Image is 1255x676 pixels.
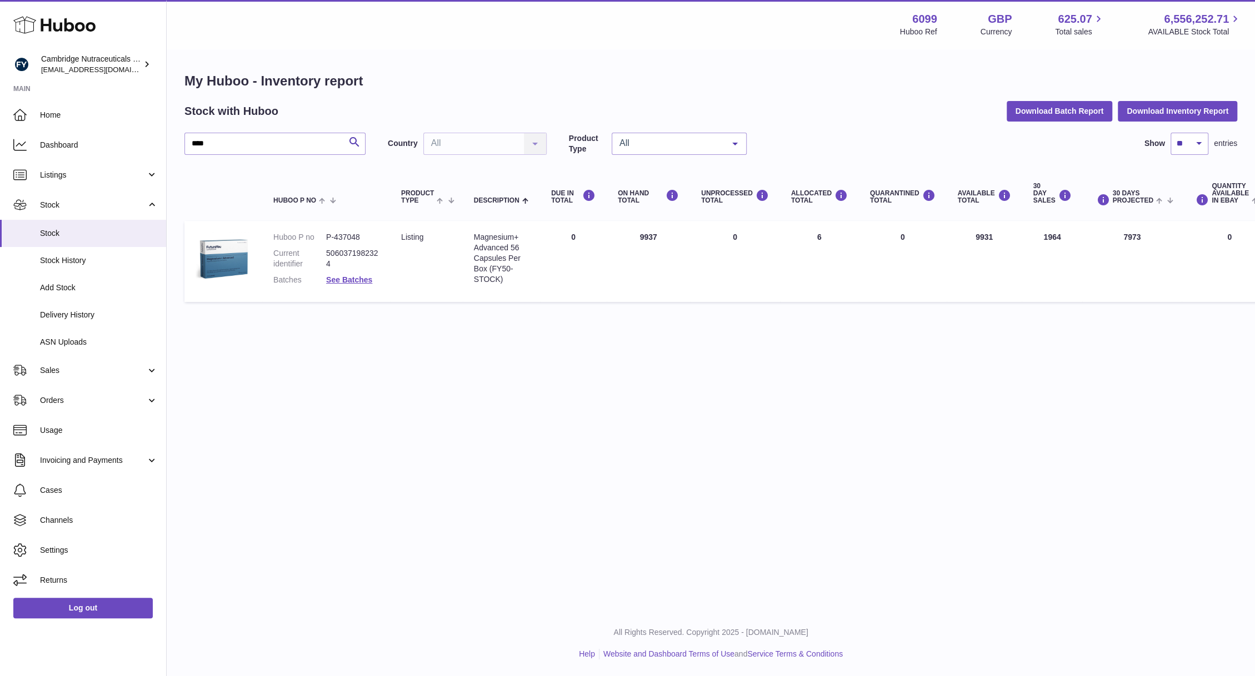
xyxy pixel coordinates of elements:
td: 0 [540,221,607,302]
div: QUARANTINED Total [870,189,936,204]
span: Huboo P no [273,197,316,204]
span: 30 DAYS PROJECTED [1112,190,1153,204]
label: Product Type [569,133,606,154]
span: Listings [40,170,146,180]
p: All Rights Reserved. Copyright 2025 - [DOMAIN_NAME] [176,627,1246,638]
div: ON HAND Total [618,189,679,204]
span: listing [401,233,423,241]
div: Magnesium+ Advanced 56 Capsules Per Box (FY50-STOCK) [474,232,529,284]
span: Invoicing and Payments [40,455,146,466]
a: Help [579,649,595,658]
span: Add Stock [40,282,158,293]
dt: Huboo P no [273,232,326,243]
span: AVAILABLE Stock Total [1148,27,1242,37]
h1: My Huboo - Inventory report [184,72,1237,90]
span: 625.07 [1058,12,1092,27]
span: entries [1214,138,1237,149]
a: 6,556,252.71 AVAILABLE Stock Total [1148,12,1242,37]
label: Country [388,138,418,149]
span: Product Type [401,190,434,204]
div: ALLOCATED Total [791,189,848,204]
span: Stock [40,228,158,239]
div: Huboo Ref [900,27,937,37]
td: 1964 [1022,221,1082,302]
span: Sales [40,365,146,376]
span: Stock History [40,255,158,266]
span: Quantity Available in eBay [1212,183,1249,205]
dd: P-437048 [326,232,379,243]
h2: Stock with Huboo [184,104,278,119]
a: See Batches [326,275,372,284]
span: Dashboard [40,140,158,150]
span: Settings [40,545,158,556]
span: Stock [40,200,146,210]
td: 0 [690,221,780,302]
div: UNPROCESSED Total [701,189,769,204]
span: Total sales [1055,27,1104,37]
span: Home [40,110,158,120]
span: Usage [40,425,158,436]
strong: GBP [988,12,1012,27]
td: 9937 [607,221,690,302]
dt: Batches [273,275,326,285]
span: Description [474,197,519,204]
span: 0 [901,233,905,241]
span: Returns [40,575,158,586]
a: 625.07 Total sales [1055,12,1104,37]
div: AVAILABLE Total [958,189,1011,204]
span: 6,556,252.71 [1164,12,1229,27]
span: Delivery History [40,310,158,320]
div: Currency [981,27,1012,37]
div: Cambridge Nutraceuticals Ltd [41,54,141,75]
td: 7973 [1082,221,1182,302]
span: Cases [40,485,158,496]
div: DUE IN TOTAL [551,189,596,204]
a: Log out [13,598,153,618]
td: 6 [780,221,859,302]
button: Download Batch Report [1007,101,1113,121]
div: 30 DAY SALES [1033,183,1071,205]
dd: 5060371982324 [326,248,379,269]
img: product image [196,232,251,287]
span: [EMAIL_ADDRESS][DOMAIN_NAME] [41,65,163,74]
span: Channels [40,515,158,526]
img: huboo@camnutra.com [13,56,30,73]
td: 9931 [947,221,1022,302]
label: Show [1144,138,1165,149]
span: All [617,138,724,149]
span: ASN Uploads [40,337,158,347]
button: Download Inventory Report [1118,101,1237,121]
dt: Current identifier [273,248,326,269]
strong: 6099 [912,12,937,27]
a: Service Terms & Conditions [747,649,843,658]
a: Website and Dashboard Terms of Use [603,649,734,658]
li: and [599,649,843,659]
span: Orders [40,395,146,406]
